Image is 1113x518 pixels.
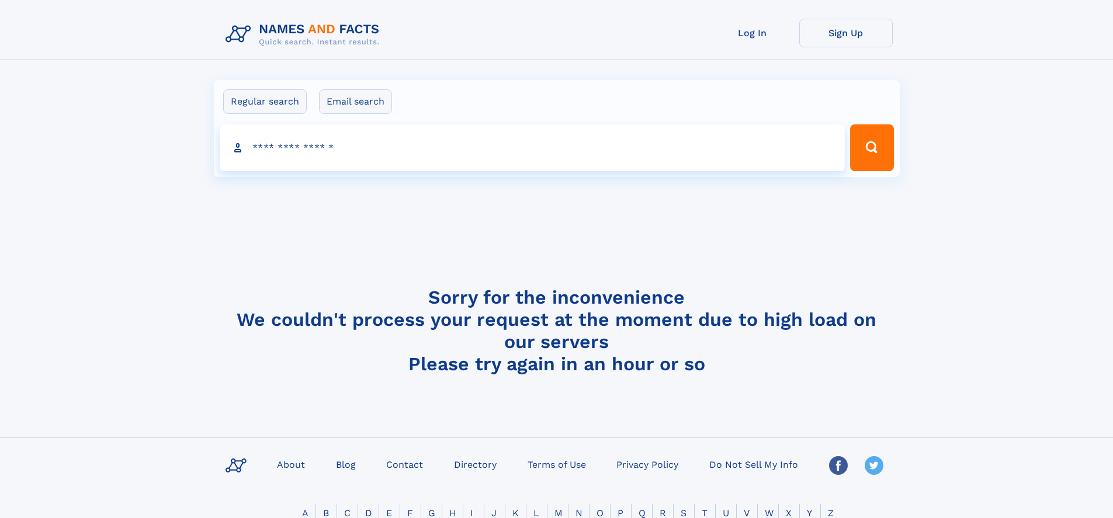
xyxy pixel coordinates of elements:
button: Search Button [850,124,893,171]
a: Terms of Use [523,456,591,472]
a: Sign Up [799,19,893,47]
label: Email search [319,89,392,114]
img: Twitter [865,456,883,475]
img: Logo Names and Facts [221,19,389,50]
a: Log In [706,19,799,47]
img: Facebook [829,456,848,475]
a: Do Not Sell My Info [705,456,803,472]
h4: Sorry for the inconvenience We couldn't process your request at the moment due to high load on ou... [221,286,893,375]
label: Regular search [223,89,307,114]
a: Directory [449,456,501,472]
a: Blog [331,456,360,472]
input: search input [220,124,845,171]
a: Contact [382,456,428,472]
a: Privacy Policy [612,456,683,472]
a: About [272,456,310,472]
